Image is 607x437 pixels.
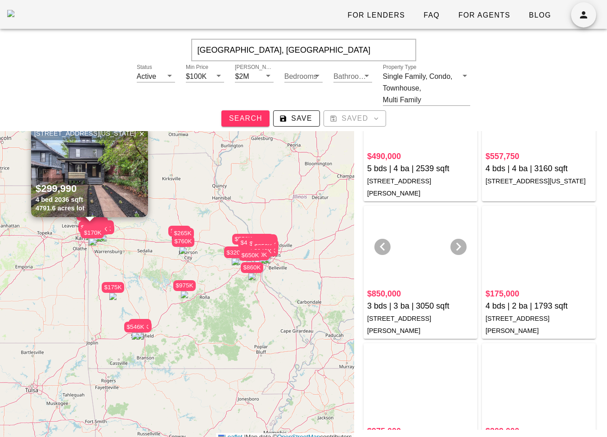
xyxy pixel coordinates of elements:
[224,247,247,263] div: $320K
[239,250,261,261] div: $650K
[129,319,151,330] div: $340K
[102,282,124,293] div: $175K
[281,114,312,123] span: Save
[36,196,85,204] div: 4 bed 2036 sqft
[241,262,263,278] div: $860K
[129,321,152,337] div: $335K
[225,247,248,258] div: $265K
[367,163,474,175] div: 5 bds | 4 ba | 2539 sqft
[129,319,151,335] div: $340K
[367,300,474,312] div: 3 bds | 3 ba | 3050 sqft
[486,288,592,300] div: $175,000
[129,321,152,332] div: $335K
[221,110,270,127] button: Search
[229,114,262,123] span: Search
[562,394,607,437] div: Chat Widget
[171,228,194,244] div: $265K
[186,64,208,71] label: Min Price
[139,129,144,139] span: ×
[79,221,101,237] div: $300K
[331,114,378,123] span: Saved
[255,236,278,246] div: $120K
[528,11,551,19] span: Blog
[232,234,255,245] div: $550K
[91,220,114,231] div: $250K
[255,234,277,250] div: $260K
[180,247,187,254] img: triPin.png
[252,241,274,257] div: $850K
[247,261,254,268] img: triPin.png
[82,225,105,241] div: $250K
[232,234,255,250] div: $550K
[172,236,194,247] div: $760K
[486,300,592,312] div: 4 bds | 2 ba | 1793 sqft
[137,70,175,82] div: StatusActive
[252,246,274,257] div: $340K
[333,70,372,82] div: Bathrooms
[78,222,101,233] div: $325K
[91,223,113,234] div: $445K
[486,150,592,187] a: $557,750 4 bds | 4 ba | 3160 sqft [STREET_ADDRESS][US_STATE]
[124,322,147,332] div: $546K
[186,70,224,82] div: Min Price$100K
[429,73,453,81] div: Condo,
[83,218,106,229] div: $130K
[521,7,558,23] a: Blog
[191,39,416,61] input: Enter Your Address, Zipcode or City & State
[367,150,474,163] div: $490,000
[172,236,194,252] div: $760K
[186,73,207,81] div: $100K
[235,70,273,82] div: [PERSON_NAME]$2M
[225,247,248,263] div: $265K
[87,224,110,240] div: $600K
[367,288,474,300] div: $850,000
[81,228,103,243] div: $230K
[256,246,278,261] div: $131K
[253,236,275,247] div: $158K
[416,7,447,23] a: FAQ
[135,127,148,141] a: Close popup
[247,238,270,254] div: $385K
[239,250,261,266] div: $650K
[81,228,104,238] div: $170K
[78,222,101,238] div: $325K
[82,225,105,236] div: $250K
[132,332,139,340] img: triPin.png
[486,163,592,175] div: 4 bds | 4 ba | 3160 sqft
[241,262,263,273] div: $860K
[91,220,114,236] div: $250K
[383,96,421,104] div: Multi Family
[36,182,85,196] div: $299,990
[367,288,474,337] a: $850,000 3 bds | 3 ba | 3050 sqft [STREET_ADDRESS][PERSON_NAME]
[340,7,412,23] a: For Lenders
[224,246,247,262] div: $255K
[383,84,421,92] div: Townhouse,
[87,224,110,235] div: $600K
[235,73,249,81] div: $2M
[33,129,146,138] div: [STREET_ADDRESS][US_STATE]
[383,73,427,81] div: Single Family,
[232,258,239,265] img: triPin.png
[273,110,320,127] button: Save
[367,178,431,197] small: [STREET_ADDRESS][PERSON_NAME]
[256,240,279,250] div: $232K
[253,237,276,248] div: $110K
[254,245,277,261] div: $155K
[235,64,273,71] label: [PERSON_NAME]
[367,315,431,334] small: [STREET_ADDRESS][PERSON_NAME]
[76,208,98,224] div: $558K
[284,70,323,82] div: Bedrooms
[256,246,278,256] div: $131K
[248,273,256,280] img: triPin.png
[171,228,194,239] div: $265K
[255,236,278,251] div: $120K
[173,280,196,291] div: $975K
[83,218,106,234] div: $130K
[76,210,99,226] div: $350K
[81,217,103,233] div: $170K
[367,150,474,199] a: $490,000 5 bds | 4 ba | 2539 sqft [STREET_ADDRESS][PERSON_NAME]
[450,239,467,255] button: Next visual
[109,293,117,300] img: triPin.png
[247,238,270,249] div: $385K
[102,282,124,298] div: $175K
